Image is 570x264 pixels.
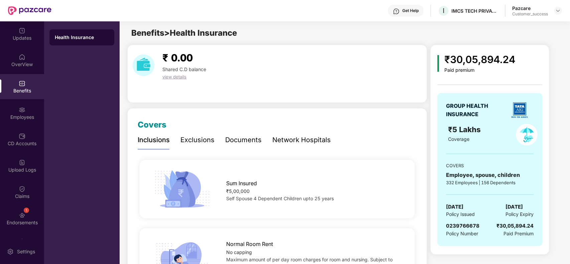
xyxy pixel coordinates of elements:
[19,238,25,245] img: svg+xml;base64,PHN2ZyBpZD0iTXlfT3JkZXJzIiBkYXRhLW5hbWU9Ik15IE9yZGVycyIgeG1sbnM9Imh0dHA6Ly93d3cudz...
[138,135,170,145] div: Inclusions
[226,188,403,195] div: ₹5,00,000
[516,124,538,146] img: policyIcon
[7,248,14,255] img: svg+xml;base64,PHN2ZyBpZD0iU2V0dGluZy0yMHgyMCIgeG1sbnM9Imh0dHA6Ly93d3cudzMub3JnLzIwMDAvc3ZnIiB3aW...
[443,7,444,15] span: I
[504,230,534,237] span: Paid Premium
[402,8,419,13] div: Get Help
[446,162,534,169] div: COVERS
[496,222,534,230] div: ₹30,05,894.24
[446,231,478,236] span: Policy Number
[444,52,515,67] div: ₹30,05,894.24
[19,80,25,87] img: svg+xml;base64,PHN2ZyBpZD0iQmVuZWZpdHMiIHhtbG5zPSJodHRwOi8vd3d3LnczLm9yZy8yMDAwL3N2ZyIgd2lkdGg9Ij...
[152,168,212,210] img: icon
[138,120,166,129] span: Covers
[512,11,548,17] div: Customer_success
[446,171,534,179] div: Employee, spouse, children
[180,135,215,145] div: Exclusions
[448,125,483,134] span: ₹5 Lakhs
[446,102,505,118] div: GROUP HEALTH INSURANCE
[506,203,523,211] span: [DATE]
[437,55,439,72] img: icon
[393,8,400,15] img: svg+xml;base64,PHN2ZyBpZD0iSGVscC0zMngzMiIgeG1sbnM9Imh0dHA6Ly93d3cudzMub3JnLzIwMDAvc3ZnIiB3aWR0aD...
[19,54,25,60] img: svg+xml;base64,PHN2ZyBpZD0iSG9tZSIgeG1sbnM9Imh0dHA6Ly93d3cudzMub3JnLzIwMDAvc3ZnIiB3aWR0aD0iMjAiIG...
[162,74,186,79] span: view details
[446,211,475,218] span: Policy Issued
[226,249,403,256] div: No capping
[162,52,193,64] span: ₹ 0.00
[131,28,237,38] span: Benefits > Health Insurance
[8,6,51,15] img: New Pazcare Logo
[19,212,25,219] img: svg+xml;base64,PHN2ZyBpZD0iRW5kb3JzZW1lbnRzIiB4bWxucz0iaHR0cDovL3d3dy53My5vcmcvMjAwMC9zdmciIHdpZH...
[19,186,25,192] img: svg+xml;base64,PHN2ZyBpZD0iQ2xhaW0iIHhtbG5zPSJodHRwOi8vd3d3LnczLm9yZy8yMDAwL3N2ZyIgd2lkdGg9IjIwIi...
[162,66,206,72] span: Shared C.D balance
[226,196,334,201] span: Self Spouse 4 Dependent Children upto 25 years
[226,240,273,248] span: Normal Room Rent
[272,135,331,145] div: Network Hospitals
[19,159,25,166] img: svg+xml;base64,PHN2ZyBpZD0iVXBsb2FkX0xvZ3MiIGRhdGEtbmFtZT0iVXBsb2FkIExvZ3MiIHhtbG5zPSJodHRwOi8vd3...
[506,211,534,218] span: Policy Expiry
[24,208,29,213] div: 1
[133,54,154,76] img: download
[19,106,25,113] img: svg+xml;base64,PHN2ZyBpZD0iRW1wbG95ZWVzIiB4bWxucz0iaHR0cDovL3d3dy53My5vcmcvMjAwMC9zdmciIHdpZHRoPS...
[15,248,37,255] div: Settings
[508,98,531,122] img: insurerLogo
[446,179,534,186] div: 332 Employees | 156 Dependents
[446,223,479,229] span: 0239766678
[226,179,257,188] span: Sum Insured
[444,67,515,73] div: Paid premium
[512,5,548,11] div: Pazcare
[19,133,25,140] img: svg+xml;base64,PHN2ZyBpZD0iQ0RfQWNjb3VudHMiIGRhdGEtbmFtZT0iQ0QgQWNjb3VudHMiIHhtbG5zPSJodHRwOi8vd3...
[451,8,498,14] div: IMCS TECH PRIVATE LIMITED
[448,136,469,142] span: Coverage
[446,203,463,211] span: [DATE]
[19,27,25,34] img: svg+xml;base64,PHN2ZyBpZD0iVXBkYXRlZCIgeG1sbnM9Imh0dHA6Ly93d3cudzMub3JnLzIwMDAvc3ZnIiB3aWR0aD0iMj...
[55,34,109,41] div: Health Insurance
[555,8,561,13] img: svg+xml;base64,PHN2ZyBpZD0iRHJvcGRvd24tMzJ4MzIiIHhtbG5zPSJodHRwOi8vd3d3LnczLm9yZy8yMDAwL3N2ZyIgd2...
[225,135,262,145] div: Documents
